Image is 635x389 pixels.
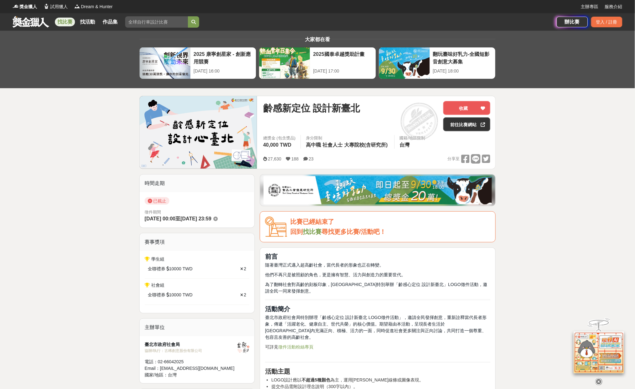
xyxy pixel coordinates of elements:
input: 全球自行車設計比賽 [125,16,188,28]
div: [DATE] 18:00 [433,68,492,74]
span: 社會組 [151,283,164,288]
a: 作品集 [100,18,120,26]
strong: 不超過5種顏色 [301,377,330,382]
span: Dream & Hunter [81,3,113,10]
span: 2 [244,292,246,297]
span: 已截止 [145,197,169,205]
a: Logo獎金獵人 [13,3,37,10]
a: 找比賽 [303,228,322,235]
li: LOGO設計應以 為主，運用[PERSON_NAME]線條或圖像表現。 [271,377,490,383]
span: 27,630 [268,156,281,161]
span: 台灣 [168,372,177,377]
span: 他們不再只是被照顧的角色，更是擁有智慧、活力與創造力的重要世代。 [265,272,406,277]
div: 2025國泰卓越獎助計畫 [313,51,372,65]
span: 10000 [169,266,181,272]
p: 可詳見 [265,344,490,357]
img: Logo [74,3,80,9]
span: 高中職 [306,142,321,148]
span: 試用獵人 [50,3,68,10]
div: 翻玩臺味好乳力-全國短影音創意大募集 [433,51,492,65]
span: [DATE] 23:59 [180,216,211,221]
span: 台灣 [400,142,410,148]
div: 電話： 02-66042025 [145,359,237,365]
span: 大專院校(含研究所) [344,142,388,148]
span: 學生組 [151,257,164,262]
a: Logo試用獵人 [43,3,68,10]
a: 2025國泰卓越獎助計畫[DATE] 17:00 [259,47,376,79]
span: 回到 [290,228,303,235]
a: 主辦專區 [581,3,599,10]
a: 辦比賽 [557,17,588,27]
span: TWD [183,266,193,272]
a: 找比賽 [55,18,75,26]
a: 找活動 [77,18,98,26]
div: 比賽已經結束了 [290,217,490,227]
span: 國家/地區： [145,372,168,377]
span: 全聯禮券 [148,292,165,298]
a: 2025 康寧創星家 - 創新應用競賽[DATE] 16:00 [139,47,256,79]
div: 協辦/執行： 古稀創意股份有限公司 [145,348,237,354]
img: Logo [13,3,19,9]
span: 總獎金 (包含獎品) [263,135,296,141]
a: LogoDream & Hunter [74,3,113,10]
div: [DATE] 17:00 [313,68,372,74]
div: Email： [EMAIL_ADDRESS][DOMAIN_NAME] [145,365,237,372]
div: 主辦單位 [140,319,254,336]
a: 徵件活動粉絲專頁 [278,344,313,349]
span: 2 [244,266,246,271]
span: 獎金獵人 [19,3,37,10]
span: [DATE] 00:00 [145,216,175,221]
div: 賽事獎項 [140,233,254,251]
strong: 活動簡介 [265,305,290,312]
span: TWD [183,292,193,298]
img: Logo [43,3,50,9]
div: [DATE] 16:00 [194,68,253,74]
div: 時間走期 [140,175,254,192]
img: 1c81a89c-c1b3-4fd6-9c6e-7d29d79abef5.jpg [264,176,492,204]
span: 至 [175,216,180,221]
a: 翻玩臺味好乳力-全國短影音創意大募集[DATE] 18:00 [379,47,496,79]
span: 為了翻轉社會對高齡的刻板印象，[GEOGRAPHIC_DATA]特別舉辦「齡感心定位 設計新臺北」LOGO徵件活動，邀請全民一同來發揮創意。 [265,282,487,294]
span: 尋找更多比賽/活動吧！ [322,228,386,235]
span: 分享至 [448,154,460,164]
a: 前往比賽網站 [443,117,490,131]
span: 188 [291,156,299,161]
span: 社會人士 [323,142,343,148]
div: 登入 / 註冊 [591,17,622,27]
span: 大家都在看 [303,37,332,42]
div: 臺北市政府社會局 [145,341,237,348]
div: 2025 康寧創星家 - 創新應用競賽 [194,51,253,65]
strong: 前言 [265,253,278,260]
span: 徵件期間 [145,210,161,214]
a: 服務介紹 [605,3,622,10]
span: 臺北市政府社會局特別辦理「齡感心定位 設計新臺北 LOGO徵件活動」，邀請全民發揮創意，重新詮釋當代長者形象，傳遞「活躍老化、健康自主、世代共榮」的核心價值。期望藉由本活動，呈現長者生活於[GE... [265,315,487,340]
span: 23 [309,156,314,161]
span: 40,000 TWD [263,142,291,148]
span: 全聯禮券 [148,266,165,272]
img: Icon [265,217,287,237]
strong: 活動主題 [265,368,290,375]
span: 隨著臺灣正式邁入超高齡社會，當代長者的形象也正在轉變。 [265,262,384,267]
div: 國籍/地區限制 [400,135,425,141]
button: 收藏 [443,101,490,115]
img: d2146d9a-e6f6-4337-9592-8cefde37ba6b.png [574,332,624,373]
img: Cover Image [140,96,257,169]
span: 10000 [169,292,181,298]
div: 身分限制 [306,135,389,141]
span: 齡感新定位 設計新臺北 [263,101,360,115]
